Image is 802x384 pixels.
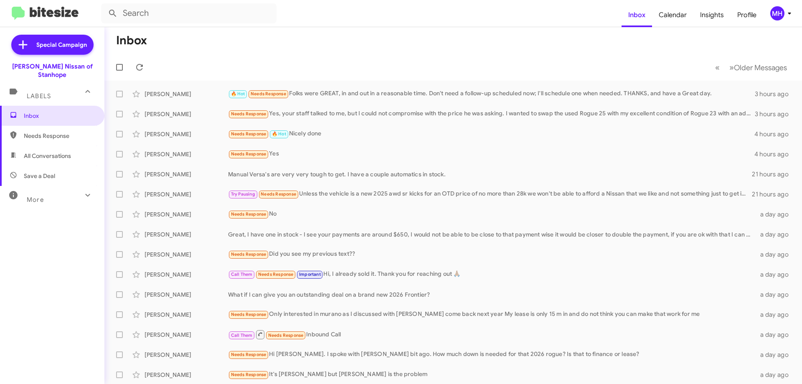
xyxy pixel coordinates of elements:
[101,3,277,23] input: Search
[231,312,266,317] span: Needs Response
[24,112,95,120] span: Inbox
[228,209,755,219] div: No
[231,333,253,338] span: Call Them
[299,272,321,277] span: Important
[770,6,784,20] div: MH
[228,170,752,178] div: Manual Versa's are very very tough to get. I have a couple automatics in stock.
[755,310,795,319] div: a day ago
[228,350,755,359] div: Hi [PERSON_NAME]. I spoke with [PERSON_NAME] bit ago. How much down is needed for that 2026 rogue...
[228,370,755,379] div: It's [PERSON_NAME] but [PERSON_NAME] is the problem
[258,272,294,277] span: Needs Response
[145,351,228,359] div: [PERSON_NAME]
[145,290,228,299] div: [PERSON_NAME]
[724,59,792,76] button: Next
[755,270,795,279] div: a day ago
[228,310,755,319] div: Only interested in murano as I discussed with [PERSON_NAME] come back next year My lease is only ...
[231,191,255,197] span: Try Pausing
[116,34,147,47] h1: Inbox
[652,3,693,27] a: Calendar
[145,190,228,198] div: [PERSON_NAME]
[228,290,755,299] div: What if I can give you an outstanding deal on a brand new 2026 Frontier?
[24,172,55,180] span: Save a Deal
[261,191,296,197] span: Needs Response
[11,35,94,55] a: Special Campaign
[228,189,752,199] div: Unless the vehicle is a new 2025 awd sr kicks for an OTD price of no more than 28k we won't be ab...
[755,250,795,259] div: a day ago
[251,91,286,97] span: Needs Response
[145,250,228,259] div: [PERSON_NAME]
[755,110,795,118] div: 3 hours ago
[755,90,795,98] div: 3 hours ago
[231,91,245,97] span: 🔥 Hot
[145,331,228,339] div: [PERSON_NAME]
[228,329,755,340] div: Inbound Call
[36,41,87,49] span: Special Campaign
[268,333,304,338] span: Needs Response
[231,151,266,157] span: Needs Response
[228,230,755,239] div: Great, I have one in stock - I see your payments are around $650, I would not be able to be close...
[734,63,787,72] span: Older Messages
[145,230,228,239] div: [PERSON_NAME]
[231,352,266,357] span: Needs Response
[715,62,720,73] span: «
[755,210,795,219] div: a day ago
[711,59,792,76] nav: Page navigation example
[755,230,795,239] div: a day ago
[755,351,795,359] div: a day ago
[228,129,754,139] div: Nicely done
[231,372,266,377] span: Needs Response
[228,149,754,159] div: Yes
[231,252,266,257] span: Needs Response
[231,111,266,117] span: Needs Response
[755,371,795,379] div: a day ago
[231,211,266,217] span: Needs Response
[145,130,228,138] div: [PERSON_NAME]
[145,170,228,178] div: [PERSON_NAME]
[145,110,228,118] div: [PERSON_NAME]
[763,6,793,20] button: MH
[228,270,755,279] div: Hi, I already sold it. Thank you for reaching out 🙏🏽
[710,59,725,76] button: Previous
[24,132,95,140] span: Needs Response
[731,3,763,27] a: Profile
[24,152,71,160] span: All Conversations
[622,3,652,27] a: Inbox
[27,196,44,203] span: More
[27,92,51,100] span: Labels
[228,109,755,119] div: Yes, your staff talked to me, but I could not compromise with the price he was asking. I wanted t...
[752,190,795,198] div: 21 hours ago
[729,62,734,73] span: »
[231,131,266,137] span: Needs Response
[754,150,795,158] div: 4 hours ago
[145,371,228,379] div: [PERSON_NAME]
[145,270,228,279] div: [PERSON_NAME]
[272,131,286,137] span: 🔥 Hot
[145,90,228,98] div: [PERSON_NAME]
[228,249,755,259] div: Did you see my previous text??
[145,210,228,219] div: [PERSON_NAME]
[755,290,795,299] div: a day ago
[228,89,755,99] div: Folks were GREAT, in and out in a reasonable time. Don't need a follow-up scheduled now; I'll sch...
[752,170,795,178] div: 21 hours ago
[145,310,228,319] div: [PERSON_NAME]
[145,150,228,158] div: [PERSON_NAME]
[231,272,253,277] span: Call Them
[693,3,731,27] a: Insights
[755,331,795,339] div: a day ago
[754,130,795,138] div: 4 hours ago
